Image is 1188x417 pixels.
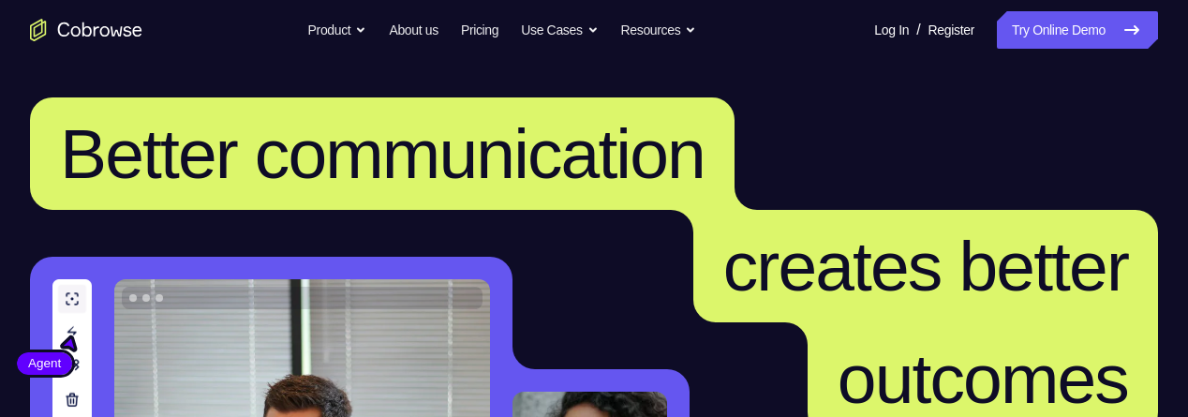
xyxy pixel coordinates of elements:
a: About us [389,11,438,49]
a: Pricing [461,11,498,49]
span: Better communication [60,114,705,193]
a: Go to the home page [30,19,142,41]
button: Resources [621,11,697,49]
span: creates better [723,227,1128,305]
button: Product [308,11,367,49]
a: Try Online Demo [997,11,1158,49]
span: / [916,19,920,41]
a: Register [928,11,974,49]
button: Use Cases [521,11,598,49]
a: Log In [874,11,909,49]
